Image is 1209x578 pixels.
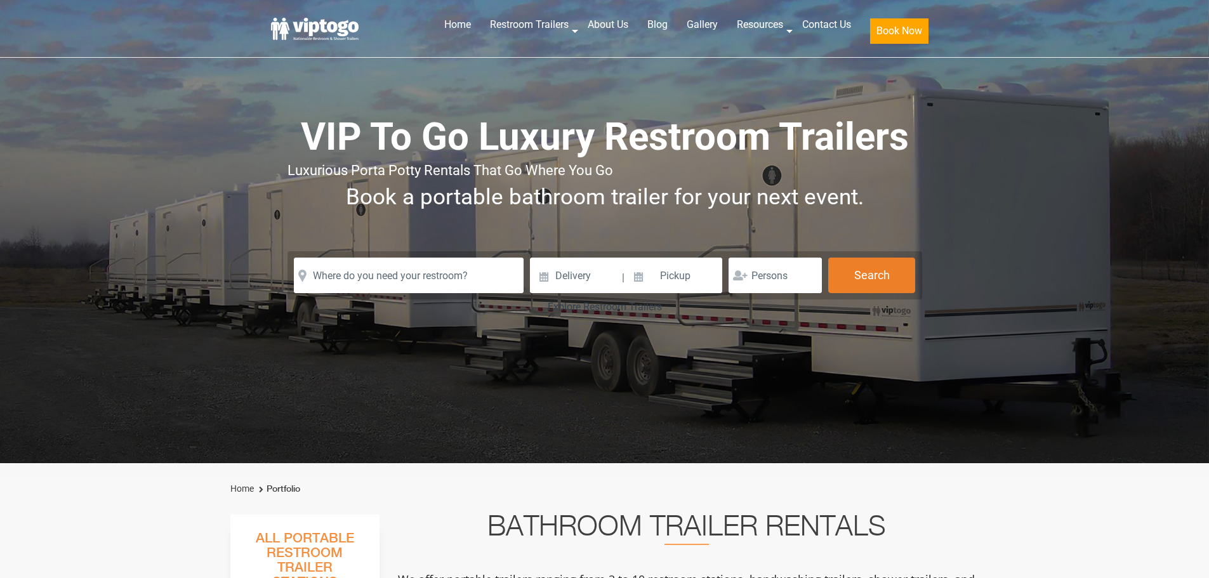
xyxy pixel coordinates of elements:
a: Blog [638,11,677,39]
a: Home [230,483,254,494]
a: Home [435,11,480,39]
a: About Us [578,11,638,39]
input: Where do you need your restroom? [294,258,524,293]
h2: Bathroom Trailer Rentals [397,515,977,545]
input: Delivery [530,258,621,293]
span: Luxurious Porta Potty Rentals That Go Where You Go [287,162,613,178]
a: Book Now [861,11,938,51]
span: VIP To Go Luxury Restroom Trailers [301,114,909,159]
input: Persons [729,258,822,293]
span: Book a portable bathroom trailer for your next event. [346,184,864,210]
a: Gallery [677,11,727,39]
span: | [622,258,624,298]
li: Portfolio [256,482,300,497]
input: Pickup [626,258,723,293]
button: Search [828,258,915,293]
a: Contact Us [793,11,861,39]
button: Book Now [870,18,928,44]
a: Restroom Trailers [480,11,578,39]
a: Resources [727,11,793,39]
